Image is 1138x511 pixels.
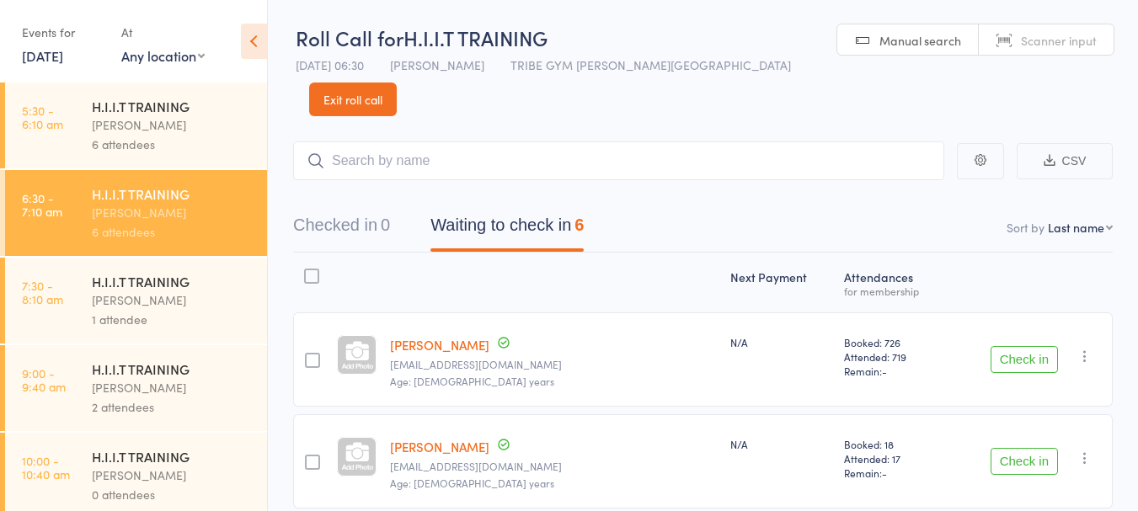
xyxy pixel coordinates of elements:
span: [PERSON_NAME] [390,56,484,73]
div: [PERSON_NAME] [92,290,253,310]
div: for membership [844,285,943,296]
small: hansonconsult@outlook.com [390,460,717,472]
span: Manual search [879,32,961,49]
label: Sort by [1007,219,1045,236]
div: 6 [574,216,584,234]
time: 9:00 - 9:40 am [22,366,66,393]
span: Age: [DEMOGRAPHIC_DATA] years [390,476,554,490]
a: 7:30 -8:10 amH.I.I.T TRAINING[PERSON_NAME]1 attendee [5,258,267,343]
a: Exit roll call [309,83,397,116]
span: Roll Call for [296,24,403,51]
div: H.I.I.T TRAINING [92,447,253,466]
div: 6 attendees [92,135,253,154]
div: 6 attendees [92,222,253,242]
div: [PERSON_NAME] [92,203,253,222]
small: imkingo@hotmail.com [390,359,717,370]
div: H.I.I.T TRAINING [92,97,253,115]
button: Checked in0 [293,207,390,252]
span: Remain: [844,466,943,480]
div: At [121,19,205,46]
button: Check in [991,346,1058,373]
div: H.I.I.T TRAINING [92,184,253,203]
span: Attended: 17 [844,451,943,466]
div: N/A [730,335,831,349]
div: Any location [121,46,205,65]
div: [PERSON_NAME] [92,466,253,485]
button: CSV [1017,143,1113,179]
div: 2 attendees [92,397,253,417]
time: 10:00 - 10:40 am [22,454,70,481]
span: Booked: 726 [844,335,943,349]
input: Search by name [293,141,944,180]
a: 9:00 -9:40 amH.I.I.T TRAINING[PERSON_NAME]2 attendees [5,345,267,431]
a: [PERSON_NAME] [390,336,489,354]
div: Atten­dances [837,260,949,305]
div: [PERSON_NAME] [92,115,253,135]
span: Remain: [844,364,943,378]
div: 0 attendees [92,485,253,504]
time: 5:30 - 6:10 am [22,104,63,130]
div: H.I.I.T TRAINING [92,359,253,378]
span: TRIBE GYM [PERSON_NAME][GEOGRAPHIC_DATA] [510,56,791,73]
span: - [882,364,887,378]
a: 5:30 -6:10 amH.I.I.T TRAINING[PERSON_NAME]6 attendees [5,83,267,168]
time: 7:30 - 8:10 am [22,279,63,306]
a: 6:30 -7:10 amH.I.I.T TRAINING[PERSON_NAME]6 attendees [5,170,267,256]
span: [DATE] 06:30 [296,56,364,73]
div: 0 [381,216,390,234]
span: Scanner input [1021,32,1097,49]
button: Waiting to check in6 [430,207,584,252]
a: [DATE] [22,46,63,65]
div: [PERSON_NAME] [92,378,253,397]
span: Booked: 18 [844,437,943,451]
div: N/A [730,437,831,451]
span: Age: [DEMOGRAPHIC_DATA] years [390,374,554,388]
div: Last name [1048,219,1104,236]
div: Events for [22,19,104,46]
a: [PERSON_NAME] [390,438,489,455]
span: - [882,466,887,480]
div: 1 attendee [92,310,253,329]
span: Attended: 719 [844,349,943,364]
span: H.I.I.T TRAINING [403,24,548,51]
time: 6:30 - 7:10 am [22,191,62,218]
div: H.I.I.T TRAINING [92,272,253,290]
div: Next Payment [724,260,837,305]
button: Check in [991,448,1058,475]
